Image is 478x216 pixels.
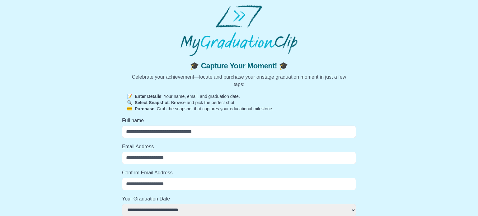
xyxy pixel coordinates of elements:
[122,143,356,150] label: Email Address
[127,106,132,111] span: 💳
[127,61,351,71] span: 🎓 Capture Your Moment! 🎓
[127,106,351,112] p: : Grab the snapshot that captures your educational milestone.
[122,195,356,203] label: Your Graduation Date
[127,99,351,106] p: : Browse and pick the perfect shot.
[122,117,356,124] label: Full name
[135,100,169,105] strong: Select Snapshot
[127,73,351,88] p: Celebrate your achievement—locate and purchase your onstage graduation moment in just a few taps:
[180,5,298,56] img: MyGraduationClip
[127,93,351,99] p: : Your name, email, and graduation date.
[135,106,154,111] strong: Purchase
[122,169,356,177] label: Confirm Email Address
[135,94,162,99] strong: Enter Details
[127,94,132,99] span: 📝
[127,100,132,105] span: 🔍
